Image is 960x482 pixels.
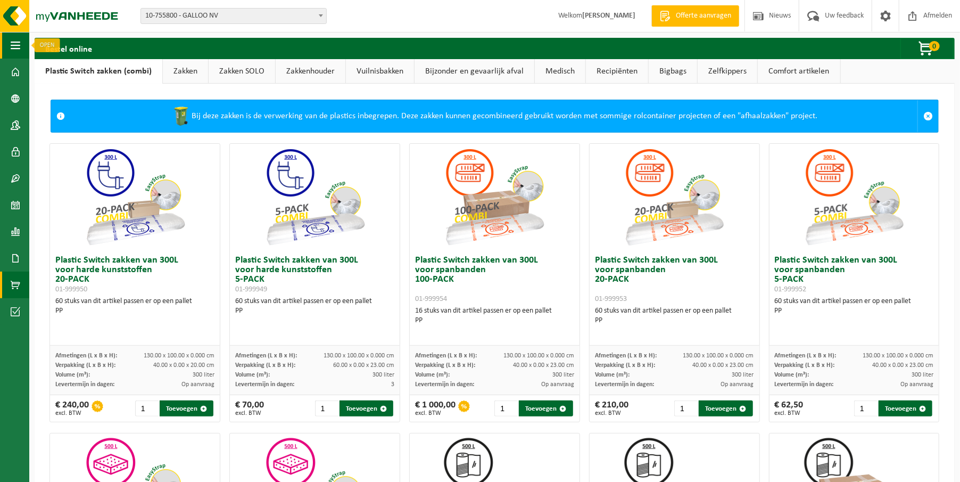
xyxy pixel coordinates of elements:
[55,410,89,416] span: excl. BTW
[775,381,834,388] span: Levertermijn in dagen:
[775,372,809,378] span: Volume (m³):
[929,41,940,51] span: 0
[775,256,934,294] h3: Plastic Switch zakken van 300L voor spanbanden 5-PACK
[391,381,394,388] span: 3
[276,59,345,84] a: Zakkenhouder
[144,353,214,359] span: 130.00 x 100.00 x 0.000 cm
[235,256,394,294] h3: Plastic Switch zakken van 300L voor harde kunststoffen 5-PACK
[153,362,214,369] span: 40.00 x 0.00 x 20.00 cm
[415,372,450,378] span: Volume (m³):
[340,401,394,416] button: Toevoegen
[55,372,90,378] span: Volume (m³):
[854,401,878,416] input: 1
[621,144,727,250] img: 01-999953
[721,381,754,388] span: Op aanvraag
[801,144,907,250] img: 01-999952
[55,362,115,369] span: Verpakking (L x B x H):
[55,353,117,359] span: Afmetingen (L x B x H):
[415,316,574,325] div: PP
[163,59,208,84] a: Zakken
[513,362,574,369] span: 40.00 x 0.00 x 23.00 cm
[503,353,574,359] span: 130.00 x 100.00 x 0.000 cm
[912,372,933,378] span: 300 liter
[595,295,627,303] span: 01-999953
[595,306,754,325] div: 60 stuks van dit artikel passen er op een pallet
[140,8,327,24] span: 10-755800 - GALLOO NV
[415,256,574,304] h3: Plastic Switch zakken van 300L voor spanbanden 100-PACK
[415,59,534,84] a: Bijzonder en gevaarlijk afval
[235,362,295,369] span: Verpakking (L x B x H):
[595,401,628,416] div: € 210,00
[235,297,394,316] div: 60 stuks van dit artikel passen er op een pallet
[415,295,447,303] span: 01-999954
[900,38,954,59] button: 0
[674,401,698,416] input: 1
[415,362,475,369] span: Verpakking (L x B x H):
[535,59,585,84] a: Medisch
[775,401,804,416] div: € 62,50
[55,401,89,416] div: € 240,00
[415,381,474,388] span: Levertermijn in dagen:
[595,372,630,378] span: Volume (m³):
[181,381,214,388] span: Op aanvraag
[235,401,264,416] div: € 70,00
[775,306,934,316] div: PP
[235,285,267,293] span: 01-999949
[415,306,574,325] div: 16 stuks van dit artikel passen er op een pallet
[35,38,103,59] h2: Bestel online
[775,285,807,293] span: 01-999952
[693,362,754,369] span: 40.00 x 0.00 x 23.00 cm
[333,362,394,369] span: 60.00 x 0.00 x 23.00 cm
[141,9,326,23] span: 10-755800 - GALLOO NV
[441,144,548,250] img: 01-999954
[683,353,754,359] span: 130.00 x 100.00 x 0.000 cm
[324,353,394,359] span: 130.00 x 100.00 x 0.000 cm
[193,372,214,378] span: 300 liter
[415,353,477,359] span: Afmetingen (L x B x H):
[494,401,518,416] input: 1
[863,353,933,359] span: 130.00 x 100.00 x 0.000 cm
[415,410,456,416] span: excl. BTW
[595,362,655,369] span: Verpakking (L x B x H):
[595,381,654,388] span: Levertermijn in dagen:
[235,410,264,416] span: excl. BTW
[775,297,934,316] div: 60 stuks van dit artikel passen er op een pallet
[235,306,394,316] div: PP
[595,316,754,325] div: PP
[698,59,757,84] a: Zelfkippers
[649,59,697,84] a: Bigbags
[262,144,368,250] img: 01-999949
[900,381,933,388] span: Op aanvraag
[209,59,275,84] a: Zakken SOLO
[758,59,840,84] a: Comfort artikelen
[315,401,338,416] input: 1
[55,256,214,294] h3: Plastic Switch zakken van 300L voor harde kunststoffen 20-PACK
[373,372,394,378] span: 300 liter
[699,401,753,416] button: Toevoegen
[732,372,754,378] span: 300 liter
[582,12,635,20] strong: [PERSON_NAME]
[595,256,754,304] h3: Plastic Switch zakken van 300L voor spanbanden 20-PACK
[595,353,657,359] span: Afmetingen (L x B x H):
[595,410,628,416] span: excl. BTW
[586,59,648,84] a: Recipiënten
[82,144,188,250] img: 01-999950
[879,401,933,416] button: Toevoegen
[519,401,573,416] button: Toevoegen
[70,100,917,132] div: Bij deze zakken is de verwerking van de plastics inbegrepen. Deze zakken kunnen gecombineerd gebr...
[55,381,114,388] span: Levertermijn in dagen:
[160,401,214,416] button: Toevoegen
[55,285,87,293] span: 01-999950
[235,353,297,359] span: Afmetingen (L x B x H):
[55,297,214,316] div: 60 stuks van dit artikel passen er op een pallet
[775,410,804,416] span: excl. BTW
[346,59,414,84] a: Vuilnisbakken
[135,401,159,416] input: 1
[775,353,837,359] span: Afmetingen (L x B x H):
[872,362,933,369] span: 40.00 x 0.00 x 23.00 cm
[35,59,162,84] a: Plastic Switch zakken (combi)
[775,362,835,369] span: Verpakking (L x B x H):
[415,401,456,416] div: € 1 000,00
[55,306,214,316] div: PP
[917,100,938,132] a: Sluit melding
